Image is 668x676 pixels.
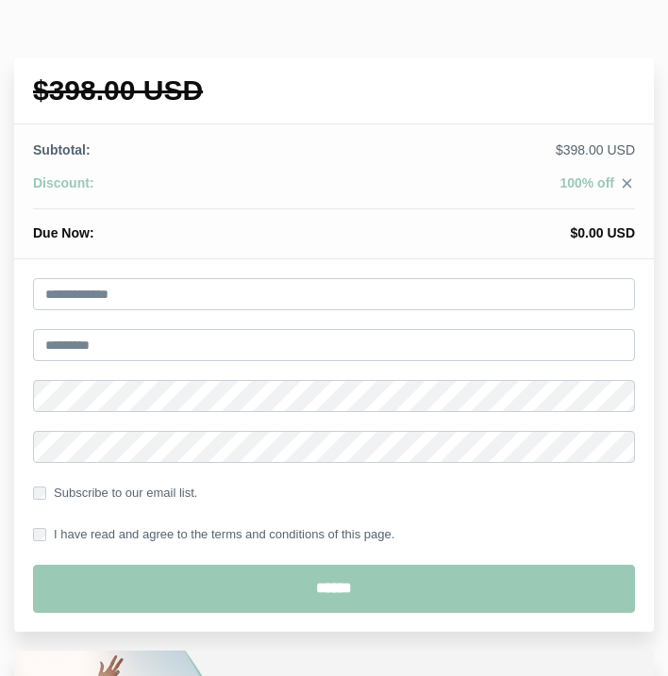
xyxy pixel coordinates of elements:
[33,142,91,157] span: Subtotal:
[33,76,635,105] h1: $398.00 USD
[33,483,197,503] label: Subscribe to our email list.
[33,173,294,209] th: Discount:
[33,524,394,545] label: I have read and agree to the terms and conditions of this page.
[571,225,635,240] span: $0.00 USD
[33,528,46,541] input: I have read and agree to the terms and conditions of this page.
[33,486,46,500] input: Subscribe to our email list.
[33,209,294,243] th: Due Now:
[294,140,635,173] td: $398.00 USD
[559,175,614,190] span: 100% off
[614,175,635,196] a: close
[619,175,635,191] i: close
